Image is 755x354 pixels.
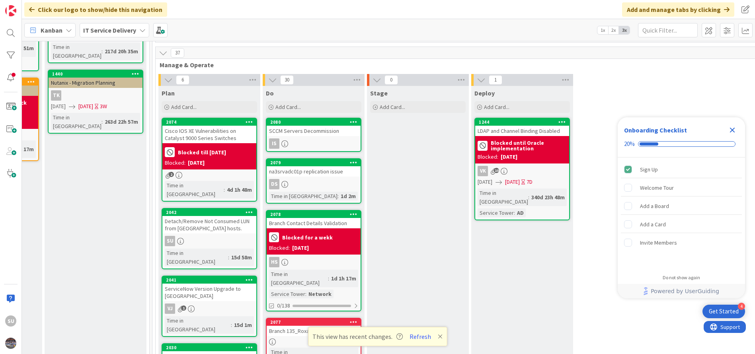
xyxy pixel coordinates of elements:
div: Nutanix - Migration Planning [49,78,142,88]
div: [DATE] [501,153,517,161]
span: : [328,274,329,283]
div: na3srvadc01p replication issue [267,166,361,177]
div: 2041ServiceNow Version Upgrade to [GEOGRAPHIC_DATA] [162,276,256,301]
div: [DATE] [292,244,309,252]
div: 2079na3srvadc01p replication issue [267,159,361,177]
div: 1d 2m [339,192,358,200]
div: HS [267,257,361,267]
div: 2074 [166,119,256,125]
div: Is [269,138,279,149]
span: : [231,321,232,329]
div: 2080 [267,119,361,126]
img: Visit kanbanzone.com [5,5,16,16]
b: Blocked for a wekk [282,235,333,240]
div: 2074 [162,119,256,126]
div: 2078 [270,212,361,217]
div: Add a Card [640,220,666,229]
div: 2080SCCM Servers Decommission [267,119,361,136]
div: Checklist progress: 20% [624,140,739,148]
span: [DATE] [505,178,520,186]
span: : [305,290,306,298]
div: Footer [618,284,745,298]
span: Add Card... [484,103,509,111]
div: HS [269,257,279,267]
span: 2 [169,172,174,177]
span: Do [266,89,274,97]
b: Blocked until Oracle implementation [491,140,567,151]
span: : [101,47,103,56]
div: 4d 1h 48m [225,185,254,194]
div: AD [515,208,526,217]
div: 15d 1m [232,321,254,329]
div: 2030 [166,345,256,350]
div: 15d 58m [229,253,254,262]
div: 2079 [267,159,361,166]
div: Do not show again [663,274,700,281]
span: Add Card... [275,103,301,111]
div: 2041 [166,277,256,283]
span: : [101,117,103,126]
div: Time in [GEOGRAPHIC_DATA] [165,181,224,198]
div: 7D [527,178,533,186]
div: ServiceNow Version Upgrade to [GEOGRAPHIC_DATA] [162,284,256,301]
div: 263d 22h 57m [103,117,140,126]
div: 1440 [52,71,142,77]
div: LDAP and Channel Binding Disabled [475,126,569,136]
div: 340d 23h 48m [529,193,567,202]
b: IT Service Delivery [83,26,136,34]
span: Stage [370,89,388,97]
div: 2042Detach/Remove Not Consumed LUN from [GEOGRAPHIC_DATA] hosts. [162,209,256,233]
span: 6 [176,75,189,85]
div: TK [51,90,61,101]
div: 2077 [267,319,361,326]
div: VJ [165,303,175,314]
b: Blocked till [DATE] [178,150,226,155]
input: Quick Filter... [638,23,698,37]
div: Get Started [709,307,739,315]
div: 2078 [267,211,361,218]
span: : [338,192,339,200]
div: Add and manage tabs by clicking [622,2,734,17]
span: Add Card... [171,103,197,111]
span: 2x [608,26,619,34]
div: Checklist items [618,158,745,269]
div: 533d 51m [8,44,36,53]
div: Open Get Started checklist, remaining modules: 4 [702,305,745,318]
div: Welcome Tour is incomplete. [621,179,742,196]
span: 3x [619,26,630,34]
a: Powered by UserGuiding [622,284,741,298]
div: Is [267,138,361,149]
span: This view has recent changes. [312,332,403,341]
div: Time in [GEOGRAPHIC_DATA] [269,270,328,287]
div: Branch Contact Details Validation [267,218,361,228]
div: Cisco IOS XE Vulnerabilities on Catalyst 9000 Series Switches [162,126,256,143]
div: 2030 [162,344,256,351]
span: 10 [494,168,499,173]
div: Time in [GEOGRAPHIC_DATA] [165,316,231,334]
span: [DATE] [478,178,492,186]
div: Sign Up is complete. [621,161,742,178]
div: Click our logo to show/hide this navigation [24,2,167,17]
span: Deploy [474,89,495,97]
div: Time in [GEOGRAPHIC_DATA] [269,192,338,200]
div: DS [267,179,361,189]
div: 2080 [270,119,361,125]
div: Branch 135_Roxana down [267,326,361,336]
span: 1 [489,75,502,85]
div: Blocked: [478,153,498,161]
span: : [228,253,229,262]
div: Time in [GEOGRAPHIC_DATA] [51,113,101,130]
div: Invite Members [640,238,677,247]
div: Time in [GEOGRAPHIC_DATA] [478,189,528,206]
span: Kanban [41,25,62,35]
div: TK [49,90,142,101]
div: Add a Board is incomplete. [621,197,742,215]
div: Network [306,290,334,298]
div: 2042 [162,209,256,216]
div: Close Checklist [726,124,739,136]
div: 2077Branch 135_Roxana down [267,319,361,336]
div: SCCM Servers Decommission [267,126,361,136]
span: Support [17,1,36,11]
div: Time in [GEOGRAPHIC_DATA] [165,249,228,266]
div: SU [5,315,16,327]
